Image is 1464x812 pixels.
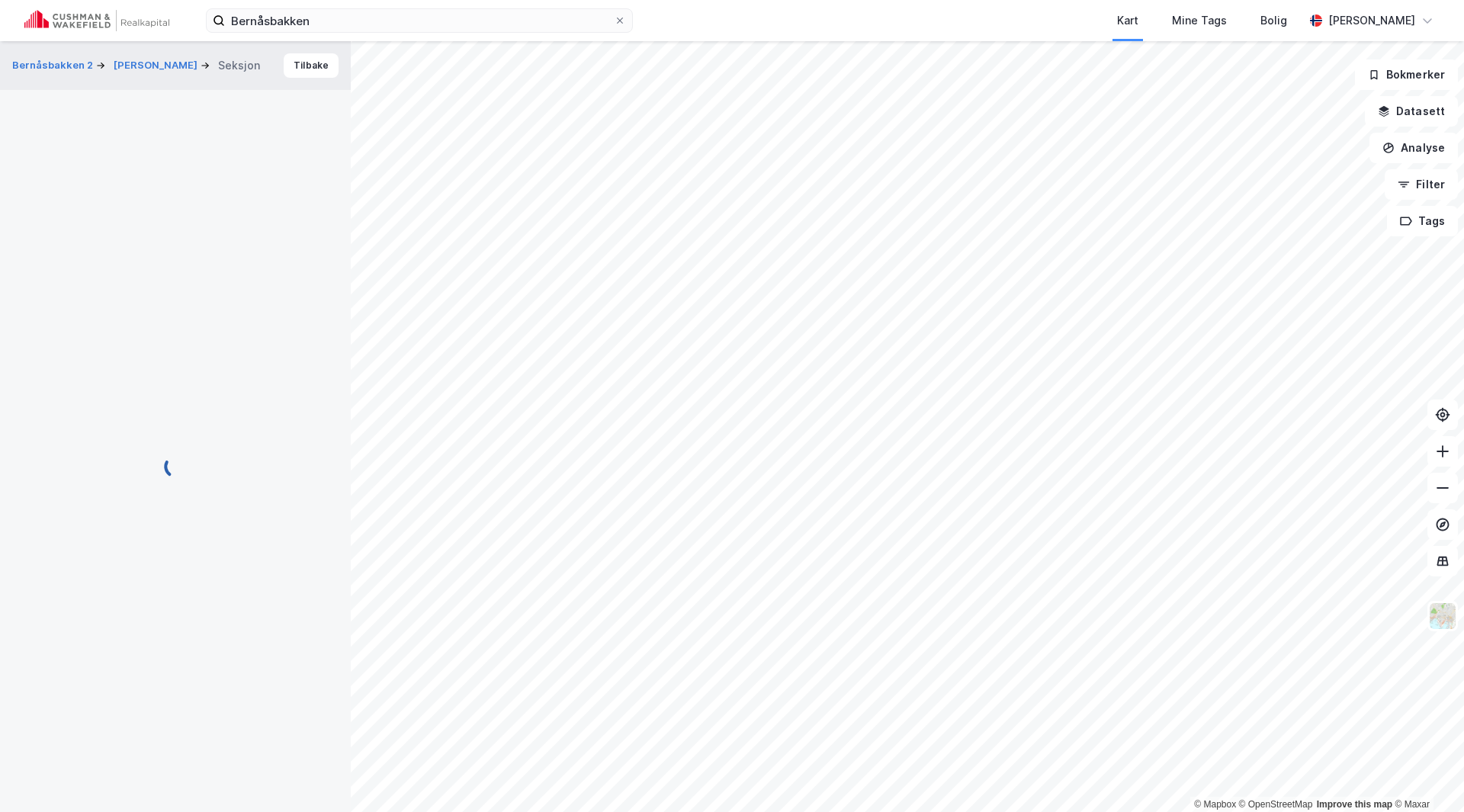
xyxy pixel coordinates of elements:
a: Mapbox [1194,799,1236,810]
div: Mine Tags [1172,11,1227,30]
button: Analyse [1369,133,1458,163]
img: cushman-wakefield-realkapital-logo.202ea83816669bd177139c58696a8fa1.svg [24,10,169,31]
div: Kontrollprogram for chat [1388,739,1464,812]
a: Improve this map [1317,799,1392,810]
button: Tilbake [284,53,339,78]
div: Seksjon [218,56,260,75]
button: Tags [1387,206,1458,236]
a: OpenStreetMap [1239,799,1313,810]
button: Bokmerker [1355,59,1458,90]
input: Søk på adresse, matrikkel, gårdeiere, leietakere eller personer [225,9,614,32]
img: Z [1428,602,1457,631]
img: spinner.a6d8c91a73a9ac5275cf975e30b51cfb.svg [163,454,188,479]
div: [PERSON_NAME] [1328,11,1415,30]
button: Datasett [1365,96,1458,127]
iframe: Chat Widget [1388,739,1464,812]
button: [PERSON_NAME] [114,58,201,73]
div: Bolig [1260,11,1287,30]
div: Kart [1117,11,1138,30]
button: Filter [1385,169,1458,200]
button: Bernåsbakken 2 [12,58,96,73]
